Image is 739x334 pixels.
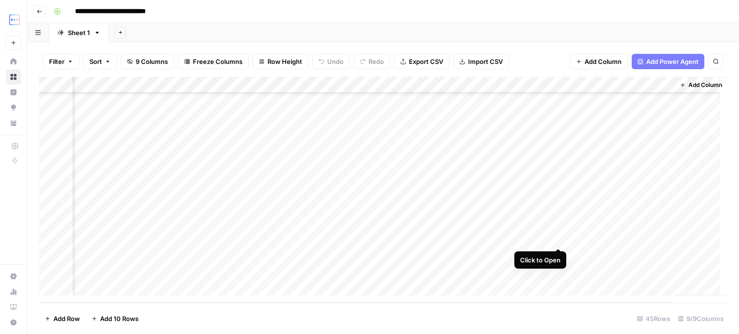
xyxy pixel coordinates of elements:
[585,57,622,66] span: Add Column
[6,299,21,315] a: Learning Hub
[409,57,443,66] span: Export CSV
[6,115,21,131] a: Your Data
[312,54,350,69] button: Undo
[53,314,80,323] span: Add Row
[468,57,503,66] span: Import CSV
[633,311,674,326] div: 45 Rows
[268,57,302,66] span: Row Height
[676,79,726,91] button: Add Column
[327,57,344,66] span: Undo
[6,85,21,100] a: Insights
[6,54,21,69] a: Home
[570,54,628,69] button: Add Column
[674,311,727,326] div: 9/9 Columns
[6,284,21,299] a: Usage
[136,57,168,66] span: 9 Columns
[520,255,561,265] div: Click to Open
[100,314,139,323] span: Add 10 Rows
[453,54,509,69] button: Import CSV
[6,11,23,28] img: TripleDart Logo
[39,311,86,326] button: Add Row
[6,69,21,85] a: Browse
[253,54,308,69] button: Row Height
[121,54,174,69] button: 9 Columns
[6,100,21,115] a: Opportunities
[193,57,242,66] span: Freeze Columns
[6,315,21,330] button: Help + Support
[6,269,21,284] a: Settings
[632,54,704,69] button: Add Power Agent
[646,57,699,66] span: Add Power Agent
[68,28,90,37] div: Sheet 1
[394,54,449,69] button: Export CSV
[89,57,102,66] span: Sort
[178,54,249,69] button: Freeze Columns
[43,54,79,69] button: Filter
[369,57,384,66] span: Redo
[86,311,144,326] button: Add 10 Rows
[83,54,117,69] button: Sort
[688,81,722,89] span: Add Column
[354,54,390,69] button: Redo
[49,57,64,66] span: Filter
[6,8,21,32] button: Workspace: TripleDart
[49,23,109,42] a: Sheet 1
